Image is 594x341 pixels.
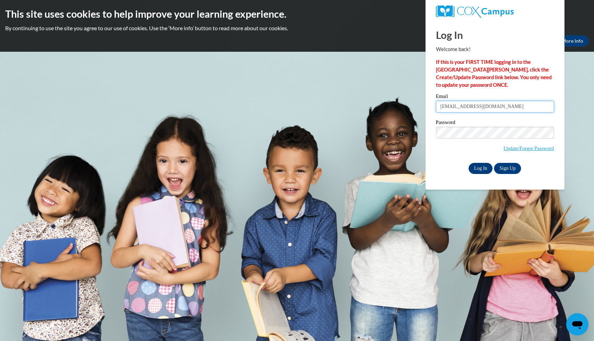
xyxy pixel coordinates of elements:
[436,59,552,88] strong: If this is your FIRST TIME logging in to the [GEOGRAPHIC_DATA][PERSON_NAME], click the Create/Upd...
[566,313,588,335] iframe: Button to launch messaging window
[469,163,493,174] input: Log In
[436,28,554,42] h1: Log In
[5,24,589,32] p: By continuing to use the site you agree to our use of cookies. Use the ‘More info’ button to read...
[436,5,514,18] img: COX Campus
[503,145,554,151] a: Update/Forgot Password
[436,45,554,53] p: Welcome back!
[556,35,589,47] a: More Info
[436,120,554,127] label: Password
[436,94,554,101] label: Email
[494,163,521,174] a: Sign Up
[5,7,589,21] h2: This site uses cookies to help improve your learning experience.
[436,5,554,18] a: COX Campus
